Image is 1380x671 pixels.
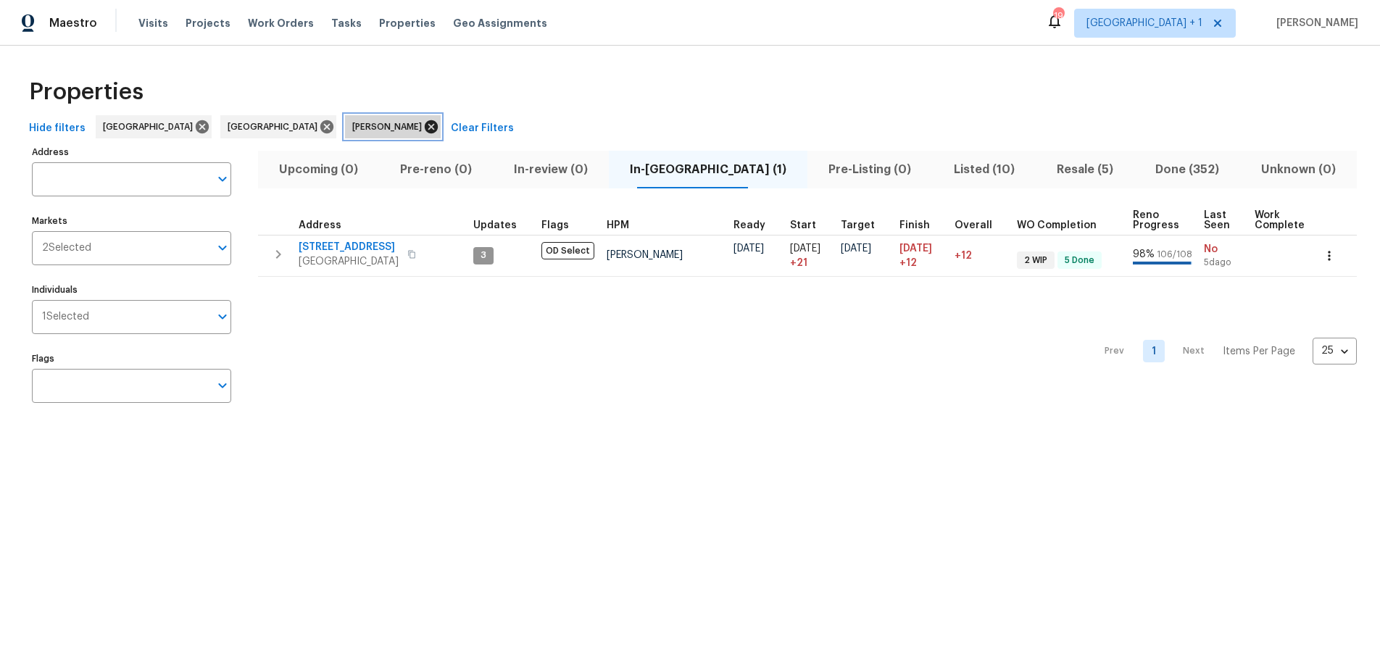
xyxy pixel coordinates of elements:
div: [GEOGRAPHIC_DATA] [96,115,212,138]
span: Finish [899,220,930,230]
span: Clear Filters [451,120,514,138]
div: [PERSON_NAME] [345,115,441,138]
span: [PERSON_NAME] [607,250,683,260]
span: Ready [733,220,765,230]
button: Open [212,375,233,396]
span: Resale (5) [1044,159,1126,180]
span: [GEOGRAPHIC_DATA] [299,254,399,269]
span: HPM [607,220,629,230]
span: Overall [955,220,992,230]
span: Updates [473,220,517,230]
td: Scheduled to finish 12 day(s) late [894,235,949,276]
button: Open [212,238,233,258]
a: Goto page 1 [1143,340,1165,362]
span: Tasks [331,18,362,28]
span: Address [299,220,341,230]
span: [PERSON_NAME] [352,120,428,134]
span: + 21 [790,256,807,270]
span: 3 [475,249,492,262]
td: 12 day(s) past target finish date [949,235,1011,276]
div: Earliest renovation start date (first business day after COE or Checkout) [733,220,778,230]
span: +12 [955,251,972,261]
span: 98 % [1133,249,1155,259]
label: Individuals [32,286,231,294]
nav: Pagination Navigation [1091,286,1357,417]
span: Projects [186,16,230,30]
td: Project started 21 days late [784,235,835,276]
div: Days past target finish date [955,220,1005,230]
span: OD Select [541,242,594,259]
span: In-review (0) [502,159,600,180]
span: [PERSON_NAME] [1271,16,1358,30]
span: [GEOGRAPHIC_DATA] [103,120,199,134]
span: Target [841,220,875,230]
span: Flags [541,220,569,230]
span: Listed (10) [942,159,1027,180]
span: Upcoming (0) [267,159,370,180]
span: Last Seen [1204,210,1230,230]
button: Clear Filters [445,115,520,142]
span: [GEOGRAPHIC_DATA] [228,120,323,134]
span: 2 WIP [1018,254,1053,267]
span: Properties [379,16,436,30]
button: Open [212,169,233,189]
span: In-[GEOGRAPHIC_DATA] (1) [618,159,799,180]
label: Flags [32,354,231,363]
button: Hide filters [23,115,91,142]
span: WO Completion [1017,220,1097,230]
span: Pre-Listing (0) [816,159,923,180]
span: Geo Assignments [453,16,547,30]
span: No [1204,242,1243,257]
span: Work Orders [248,16,314,30]
span: Hide filters [29,120,86,138]
span: Visits [138,16,168,30]
div: 25 [1313,332,1357,370]
label: Address [32,148,231,157]
button: Open [212,307,233,327]
span: [GEOGRAPHIC_DATA] + 1 [1086,16,1202,30]
span: 2 Selected [42,242,91,254]
span: 106 / 108 [1157,250,1192,259]
span: [DATE] [790,243,820,254]
div: Actual renovation start date [790,220,829,230]
span: Properties [29,85,144,99]
p: Items Per Page [1223,344,1295,359]
span: +12 [899,256,917,270]
span: Done (352) [1143,159,1231,180]
span: Reno Progress [1133,210,1179,230]
span: Pre-reno (0) [388,159,484,180]
div: Target renovation project end date [841,220,888,230]
label: Markets [32,217,231,225]
span: [DATE] [899,243,932,254]
div: [GEOGRAPHIC_DATA] [220,115,336,138]
span: [DATE] [841,243,871,254]
span: Start [790,220,816,230]
span: 5 Done [1059,254,1100,267]
span: 1 Selected [42,311,89,323]
span: Unknown (0) [1249,159,1348,180]
span: [STREET_ADDRESS] [299,240,399,254]
div: 19 [1053,9,1063,23]
div: Projected renovation finish date [899,220,943,230]
span: 5d ago [1204,257,1243,269]
span: Maestro [49,16,97,30]
span: Work Complete [1255,210,1305,230]
span: [DATE] [733,243,764,254]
